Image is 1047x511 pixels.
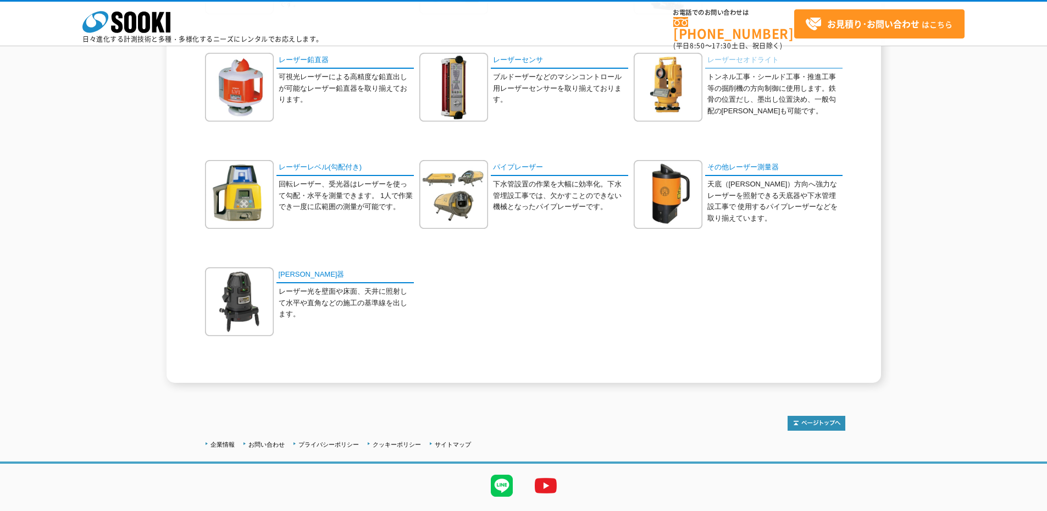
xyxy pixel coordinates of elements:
[805,16,952,32] span: はこちら
[248,441,285,448] a: お問い合わせ
[373,441,421,448] a: クッキーポリシー
[794,9,965,39] a: お見積り･お問い合わせはこちら
[276,53,414,69] a: レーザー鉛直器
[419,160,488,229] img: パイプレーザー
[279,72,414,106] p: 可視光レーザーによる高精度な鉛直出しが可能なレーザー鉛直器を取り揃えております。
[276,267,414,283] a: [PERSON_NAME]器
[279,286,414,320] p: レーザー光を壁面や床面、天井に照射して水平や直角などの施工の基準線を出します。
[210,441,235,448] a: 企業情報
[707,72,843,117] p: トンネル工事・シールド工事・推進工事等の掘削機の方向制御に使用します。鉄骨の位置だし、墨出し位置決め、一般勾配の[PERSON_NAME]も可能です。
[493,72,628,106] p: ブルドーザーなどのマシンコントロール用レーザーセンサーを取り揃えております。
[493,179,628,213] p: 下水管設置の作業を大幅に効率化。下水管埋設工事では、欠かすことのできない機械となったパイプレーザーです。
[491,160,628,176] a: パイプレーザー
[205,53,274,122] img: レーザー鉛直器
[827,17,919,30] strong: お見積り･お問い合わせ
[634,160,702,229] img: その他レーザー測量器
[705,160,843,176] a: その他レーザー測量器
[435,441,471,448] a: サイトマップ
[491,53,628,69] a: レーザーセンサ
[673,41,782,51] span: (平日 ～ 土日、祝日除く)
[705,53,843,69] a: レーザーセオドライト
[788,416,845,431] img: トップページへ
[712,41,732,51] span: 17:30
[276,160,414,176] a: レーザーレベル(勾配付き)
[690,41,705,51] span: 8:50
[673,17,794,40] a: [PHONE_NUMBER]
[673,9,794,16] span: お電話でのお問い合わせは
[82,36,323,42] p: 日々進化する計測技術と多種・多様化するニーズにレンタルでお応えします。
[480,464,524,508] img: LINE
[205,160,274,229] img: レーザーレベル(勾配付き)
[419,53,488,122] img: レーザーセンサ
[707,179,843,224] p: 天底（[PERSON_NAME]）方向へ強力なレーザーを照射できる天底器や下水管埋設工事で 使用するパイプレーザーなどを取り揃えています。
[524,464,568,508] img: YouTube
[279,179,414,213] p: 回転レーザー、受光器はレーザーを使って勾配・水平を測量できます。 1人で作業でき一度に広範囲の測量が可能です。
[298,441,359,448] a: プライバシーポリシー
[205,267,274,336] img: 墨出器
[634,53,702,122] img: レーザーセオドライト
